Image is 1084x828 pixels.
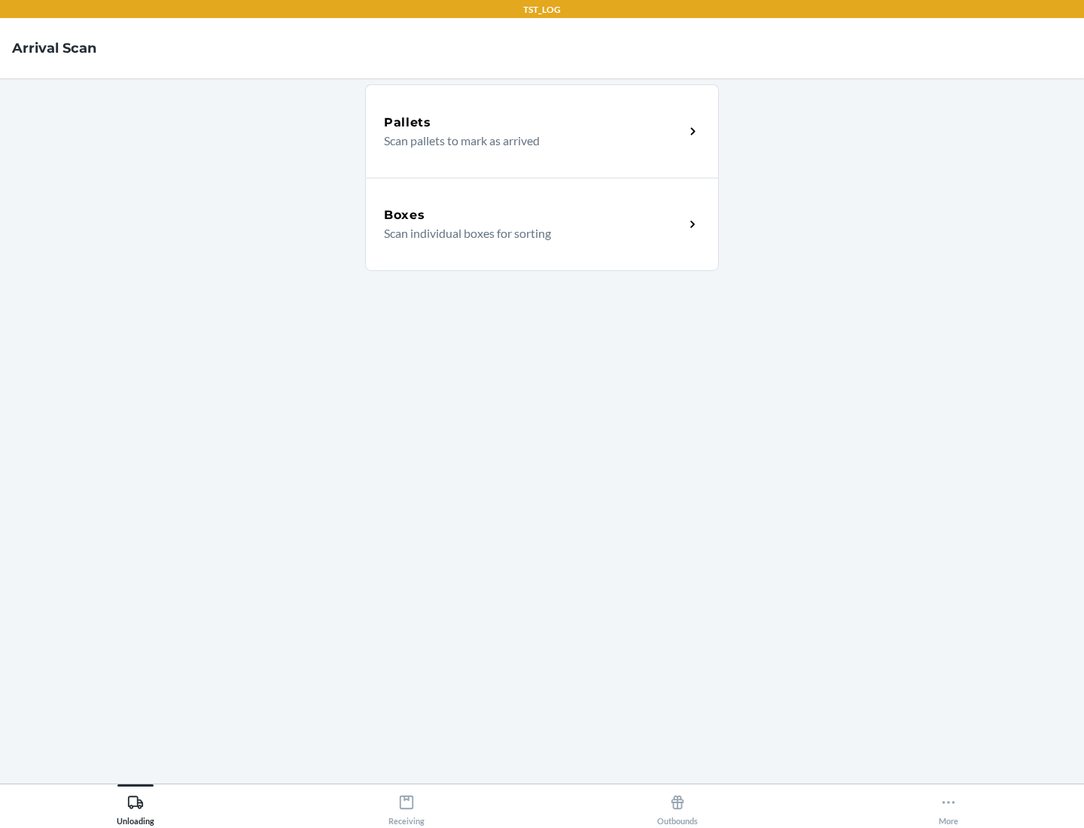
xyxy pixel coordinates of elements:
div: Receiving [388,788,425,826]
button: Outbounds [542,784,813,826]
div: Outbounds [657,788,698,826]
h4: Arrival Scan [12,38,96,58]
p: Scan pallets to mark as arrived [384,132,672,150]
button: Receiving [271,784,542,826]
div: Unloading [117,788,154,826]
div: More [939,788,958,826]
a: PalletsScan pallets to mark as arrived [365,84,719,178]
h5: Boxes [384,206,425,224]
p: Scan individual boxes for sorting [384,224,672,242]
a: BoxesScan individual boxes for sorting [365,178,719,271]
h5: Pallets [384,114,431,132]
button: More [813,784,1084,826]
p: TST_LOG [523,3,561,17]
